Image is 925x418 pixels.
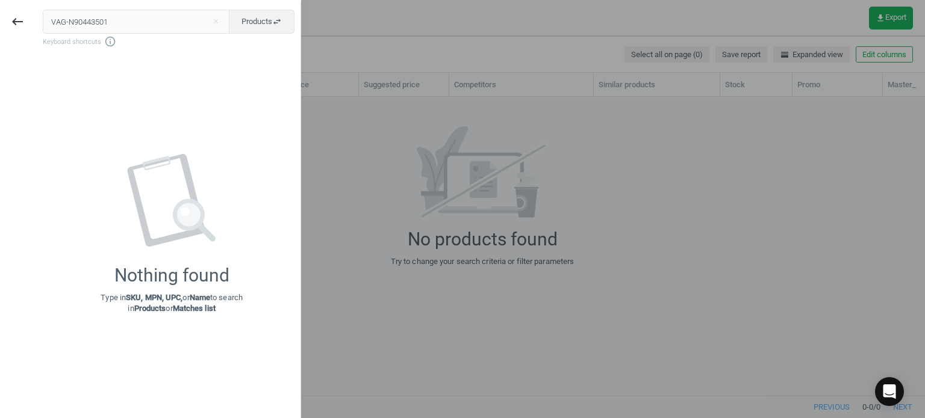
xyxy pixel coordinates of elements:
[207,16,225,27] button: Close
[43,35,294,48] span: Keyboard shortcuts
[10,14,25,29] i: keyboard_backspace
[229,10,294,34] button: Productsswap_horiz
[173,304,216,313] strong: Matches list
[43,10,230,34] input: Enter the SKU or product name
[126,293,182,302] strong: SKU, MPN, UPC,
[272,17,282,26] i: swap_horiz
[875,377,904,406] div: Open Intercom Messenger
[101,292,243,314] p: Type in or to search in or
[114,265,229,286] div: Nothing found
[134,304,166,313] strong: Products
[190,293,210,302] strong: Name
[4,8,31,36] button: keyboard_backspace
[241,16,282,27] span: Products
[104,35,116,48] i: info_outline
